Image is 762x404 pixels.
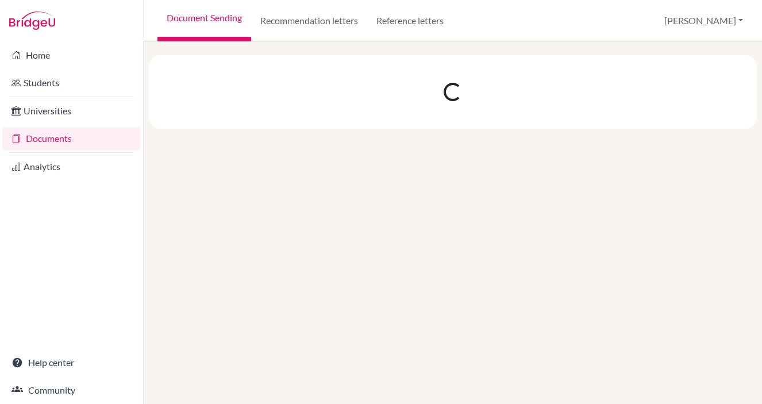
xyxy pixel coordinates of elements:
[2,351,141,374] a: Help center
[2,44,141,67] a: Home
[2,99,141,122] a: Universities
[2,379,141,402] a: Community
[2,127,141,150] a: Documents
[2,155,141,178] a: Analytics
[659,10,748,32] button: [PERSON_NAME]
[9,11,55,30] img: Bridge-U
[2,71,141,94] a: Students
